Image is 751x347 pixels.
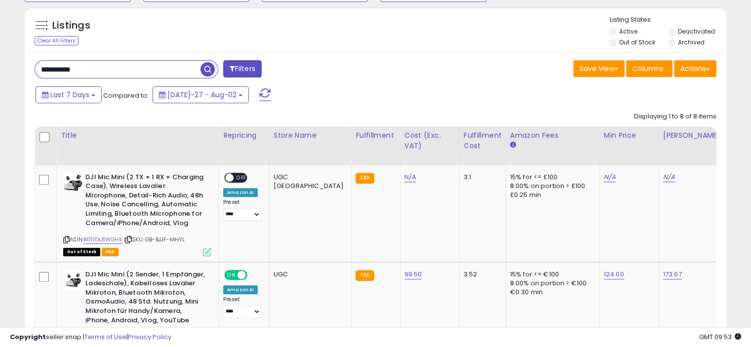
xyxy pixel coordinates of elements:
[663,130,722,141] div: [PERSON_NAME]
[356,270,374,281] small: FBA
[83,235,122,244] a: B0DDL8WGH5
[619,27,637,36] label: Active
[84,332,126,342] a: Terms of Use
[674,60,716,77] button: Actions
[404,172,416,182] a: N/A
[677,27,714,36] label: Deactivated
[510,141,516,150] small: Amazon Fees.
[634,112,716,121] div: Displaying 1 to 8 of 8 items
[102,248,119,256] span: FBA
[85,270,205,327] b: DJI Mic Mini (2 Sender, 1 Empfänger, Ladeschale), Kabelloses Lavalier Mikrofon, Bluetooth Mikrofo...
[464,270,498,279] div: 3.52
[234,173,249,182] span: OFF
[85,173,205,230] b: DJI Mic Mini (2 TX + 1 RX + Charging Case), Wireless Lavalier Microphone, Detail-Rich Audio, 48h ...
[63,248,100,256] span: All listings that are currently out of stock and unavailable for purchase on Amazon
[663,172,675,182] a: N/A
[404,270,422,279] a: 99.50
[510,288,592,297] div: €0.30 min
[510,270,592,279] div: 15% for <= €100
[223,296,262,318] div: Preset:
[510,173,592,182] div: 15% for <= £100
[124,235,185,243] span: | SKU: GB-BJJF-MHYL
[619,38,655,46] label: Out of Stock
[10,332,46,342] strong: Copyright
[223,188,258,197] div: Amazon AI
[128,332,171,342] a: Privacy Policy
[153,86,249,103] button: [DATE]-27 - Aug-02
[223,199,262,221] div: Preset:
[404,130,455,151] div: Cost (Exc. VAT)
[52,19,90,33] h5: Listings
[464,130,502,151] div: Fulfillment Cost
[356,173,374,184] small: FBA
[36,86,102,103] button: Last 7 Days
[573,60,625,77] button: Save View
[604,130,655,141] div: Min Price
[274,173,344,191] div: UGC [GEOGRAPHIC_DATA]
[225,270,237,279] span: ON
[510,191,592,199] div: £0.25 min
[223,60,262,77] button: Filters
[604,172,616,182] a: N/A
[510,279,592,288] div: 8.00% on portion > €100
[604,270,624,279] a: 124.00
[246,270,262,279] span: OFF
[274,270,344,279] div: UGC
[274,130,348,141] div: Store Name
[63,270,83,290] img: 311N8ea3SFL._SL40_.jpg
[464,173,498,182] div: 3.1
[223,130,265,141] div: Repricing
[610,15,726,25] p: Listing States:
[167,90,237,100] span: [DATE]-27 - Aug-02
[61,130,215,141] div: Title
[626,60,672,77] button: Columns
[356,130,395,141] div: Fulfillment
[10,333,171,342] div: seller snap | |
[632,64,664,74] span: Columns
[63,173,83,193] img: 41Z4zbQQyBL._SL40_.jpg
[510,182,592,191] div: 8.00% on portion > £100
[103,91,149,100] span: Compared to:
[35,36,79,45] div: Clear All Filters
[50,90,89,100] span: Last 7 Days
[223,285,258,294] div: Amazon AI
[663,270,682,279] a: 173.67
[677,38,704,46] label: Archived
[699,332,741,342] span: 2025-08-11 09:53 GMT
[63,173,211,255] div: ASIN:
[510,130,595,141] div: Amazon Fees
